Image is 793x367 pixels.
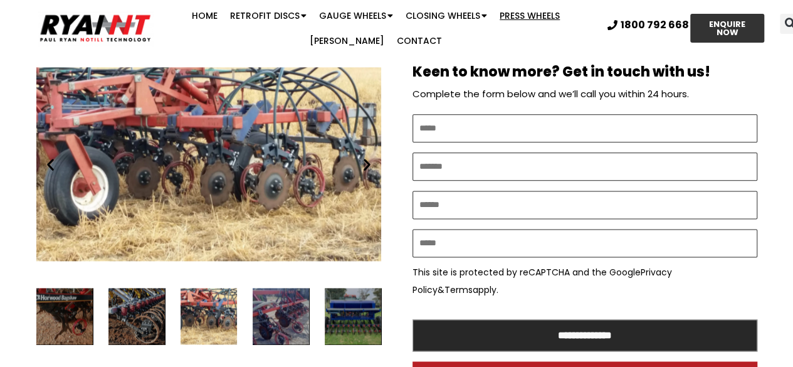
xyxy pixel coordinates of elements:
a: ENQUIRE NOW [690,14,764,43]
img: Ryan NT logo [38,10,154,46]
div: 17 / 24 [181,288,237,344]
div: 17 / 24 [36,56,381,272]
a: 1800 792 668 [607,20,689,30]
a: Contact [391,28,448,53]
div: 18 / 24 [253,288,309,344]
a: Terms [444,284,473,296]
a: [PERSON_NAME] [303,28,391,53]
div: Previous slide [43,156,58,172]
div: Slides Slides [36,288,381,344]
p: Complete the form below and we’ll call you within 24 hours. [412,85,757,103]
div: Slides [36,56,381,272]
nav: Menu [154,3,598,53]
a: Closing Wheels [399,3,493,28]
div: 15 / 24 [36,288,93,344]
div: 19 / 24 [325,288,381,344]
p: This site is protected by reCAPTCHA and the Google & apply. [412,263,757,299]
a: Press Wheels [493,3,566,28]
div: 16 / 24 [108,288,165,344]
span: ENQUIRE NOW [701,20,753,36]
h2: Keen to know more? Get in touch with us! [412,65,757,79]
div: Next slide [359,156,375,172]
span: 1800 792 668 [621,20,689,30]
div: RYAN NT Retrofit Double Discs and tyne mounted press wheels. no till cropping [36,56,381,272]
a: Retrofit Discs [224,3,313,28]
div: RYAN NT Retrofit Double Discs and tyne mounted press wheels. no till cropping [181,288,237,344]
a: Home [186,3,224,28]
a: Gauge Wheels [313,3,399,28]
